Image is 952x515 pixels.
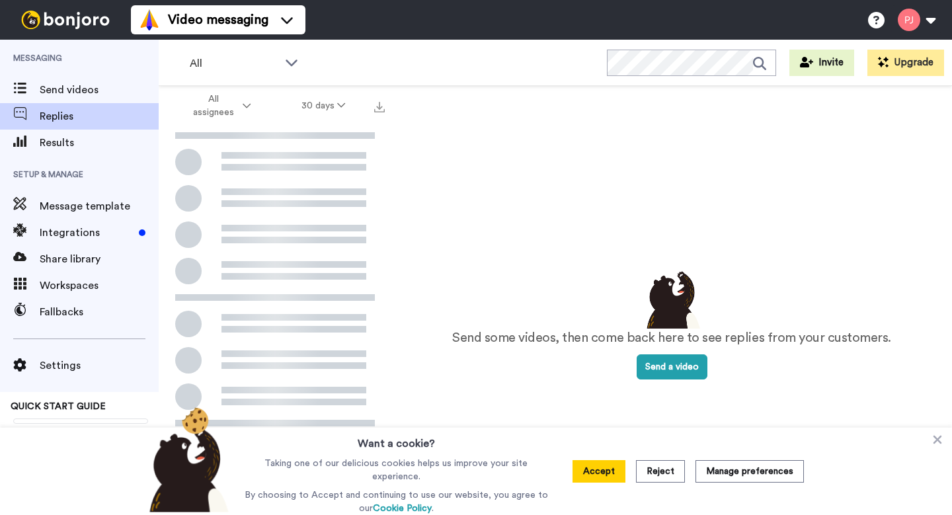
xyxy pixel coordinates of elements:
button: Reject [636,460,685,483]
button: Export all results that match these filters now. [370,96,389,116]
h3: Want a cookie? [358,428,435,452]
span: All assignees [186,93,240,119]
span: Replies [40,108,159,124]
span: Send videos [40,82,159,98]
img: export.svg [374,102,385,112]
button: Upgrade [867,50,944,76]
p: By choosing to Accept and continuing to use our website, you agree to our . [241,489,551,515]
span: Integrations [40,225,134,241]
p: Send some videos, then come back here to see replies from your customers. [452,329,891,348]
p: Taking one of our delicious cookies helps us improve your site experience. [241,457,551,483]
span: Share library [40,251,159,267]
img: results-emptystates.png [639,268,705,329]
img: bj-logo-header-white.svg [16,11,115,29]
img: bear-with-cookie.png [138,407,235,512]
span: Message template [40,198,159,214]
a: Send a video [637,362,707,372]
button: Send a video [637,354,707,379]
button: Manage preferences [695,460,804,483]
span: Workspaces [40,278,159,294]
a: Cookie Policy [373,504,432,513]
span: QUICK START GUIDE [11,402,106,411]
img: vm-color.svg [139,9,160,30]
span: Results [40,135,159,151]
button: 30 days [276,94,371,118]
button: Accept [573,460,625,483]
button: All assignees [161,87,276,124]
span: Video messaging [168,11,268,29]
span: Send yourself a test [11,426,148,437]
button: Invite [789,50,854,76]
span: Settings [40,358,159,374]
span: Fallbacks [40,304,159,320]
span: All [190,56,278,71]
